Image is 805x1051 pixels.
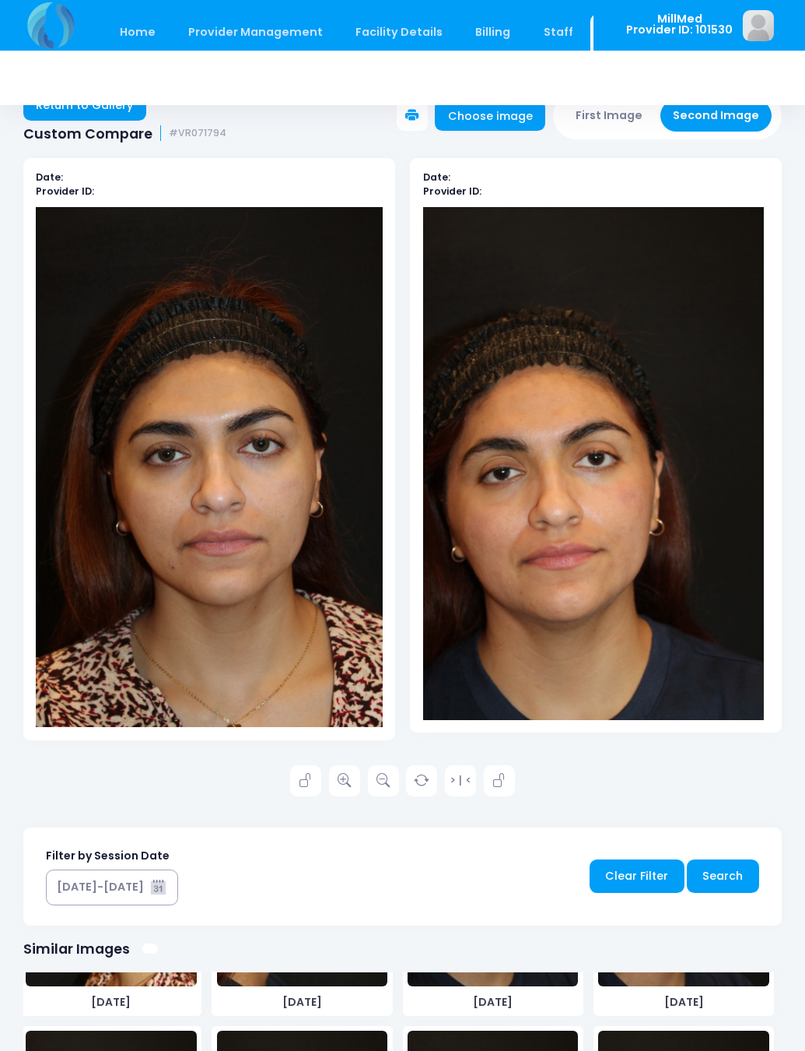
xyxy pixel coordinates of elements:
h1: Similar Images [23,940,130,957]
a: Clear Filter [590,859,684,893]
a: > | < [445,765,476,796]
button: First Image [563,100,656,132]
b: Date: [423,170,450,184]
span: [DATE] [598,994,768,1011]
b: Date: [36,170,63,184]
a: Facility Details [341,14,458,51]
img: image [743,10,774,41]
a: Home [104,14,170,51]
span: [DATE] [217,994,387,1011]
button: Second Image [660,100,772,132]
img: compare-img2 [418,185,779,727]
b: Provider ID: [36,185,94,198]
a: Provider Management [173,14,338,51]
a: Staff [528,14,588,51]
small: #VR071794 [169,128,226,139]
img: compare-img1 [36,207,382,728]
span: MillMed Provider ID: 101530 [626,13,733,36]
span: Custom Compare [23,125,152,142]
a: Search [590,14,663,51]
span: [DATE] [26,994,196,1011]
div: [DATE]-[DATE] [57,879,144,895]
a: Search [687,859,759,893]
b: Provider ID: [423,185,481,198]
span: [DATE] [408,994,578,1011]
a: Billing [460,14,526,51]
label: Filter by Session Date [46,848,170,864]
a: Choose image [435,100,545,131]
